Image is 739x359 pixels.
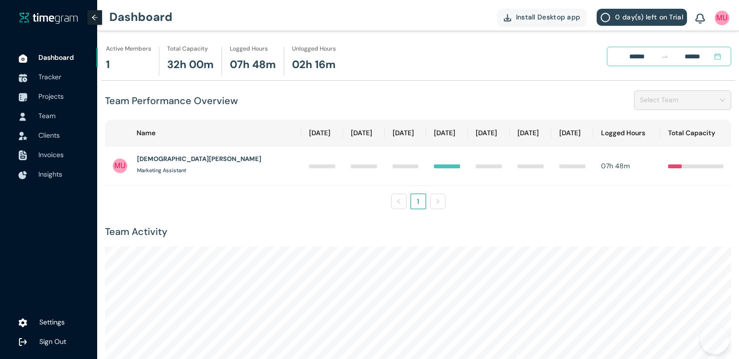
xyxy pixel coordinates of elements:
[137,166,186,175] h1: Marketing Assistant
[113,159,127,173] img: UserIcon
[497,9,587,26] button: Install Desktop app
[18,112,27,121] img: UserIcon
[597,9,687,26] button: 0 day(s) left on Trial
[91,14,98,21] span: arrow-left
[106,56,110,73] h1: 1
[18,73,27,82] img: TimeTrackerIcon
[18,318,27,328] img: settings.78e04af822cf15d41b38c81147b09f22.svg
[426,120,468,146] th: [DATE]
[504,14,511,21] img: DownloadApp
[292,44,336,54] h1: Unlogged Hours
[18,150,27,161] img: InvoiceIcon
[18,132,27,140] img: InvoiceIcon
[106,44,151,54] h1: Active Members
[18,338,27,346] img: logOut.ca60ddd252d7bab9102ea2608abe0238.svg
[109,2,172,32] h1: Dashboard
[230,44,268,54] h1: Logged Hours
[516,12,581,22] span: Install Desktop app
[38,92,64,101] span: Projects
[38,170,62,179] span: Insights
[411,194,426,209] li: 1
[105,120,301,146] th: Name
[660,120,731,146] th: Total Capacity
[430,194,446,209] button: right
[39,318,65,326] span: Settings
[391,194,407,209] li: Previous Page
[510,120,551,146] th: [DATE]
[38,72,61,81] span: Tracker
[292,56,336,73] h1: 02h 16m
[38,111,55,120] span: Team
[39,337,66,346] span: Sign Out
[230,56,276,73] h1: 07h 48m
[601,161,653,171] div: 07h 48m
[167,44,208,54] h1: Total Capacity
[38,53,74,62] span: Dashboard
[551,120,593,146] th: [DATE]
[137,154,261,164] h1: [DEMOGRAPHIC_DATA][PERSON_NAME]
[695,14,705,24] img: BellIcon
[430,194,446,209] li: Next Page
[715,11,729,25] img: UserIcon
[18,171,27,179] img: InsightsIcon
[105,93,238,108] h1: Team Performance Overview
[593,120,661,146] th: Logged Hours
[343,120,385,146] th: [DATE]
[105,224,731,239] h1: Team Activity
[19,12,78,24] img: timegram
[391,194,407,209] button: left
[411,194,426,209] a: 1
[435,198,441,204] span: right
[468,120,510,146] th: [DATE]
[38,150,64,159] span: Invoices
[615,12,683,22] span: 0 day(s) left on Trial
[301,120,343,146] th: [DATE]
[700,325,729,354] iframe: Toggle Customer Support
[661,53,669,60] span: to
[385,120,427,146] th: [DATE]
[18,93,27,102] img: ProjectIcon
[38,131,60,140] span: Clients
[18,54,27,63] img: DashboardIcon
[396,198,402,204] span: left
[167,56,214,73] h1: 32h 00m
[661,53,669,60] span: swap-right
